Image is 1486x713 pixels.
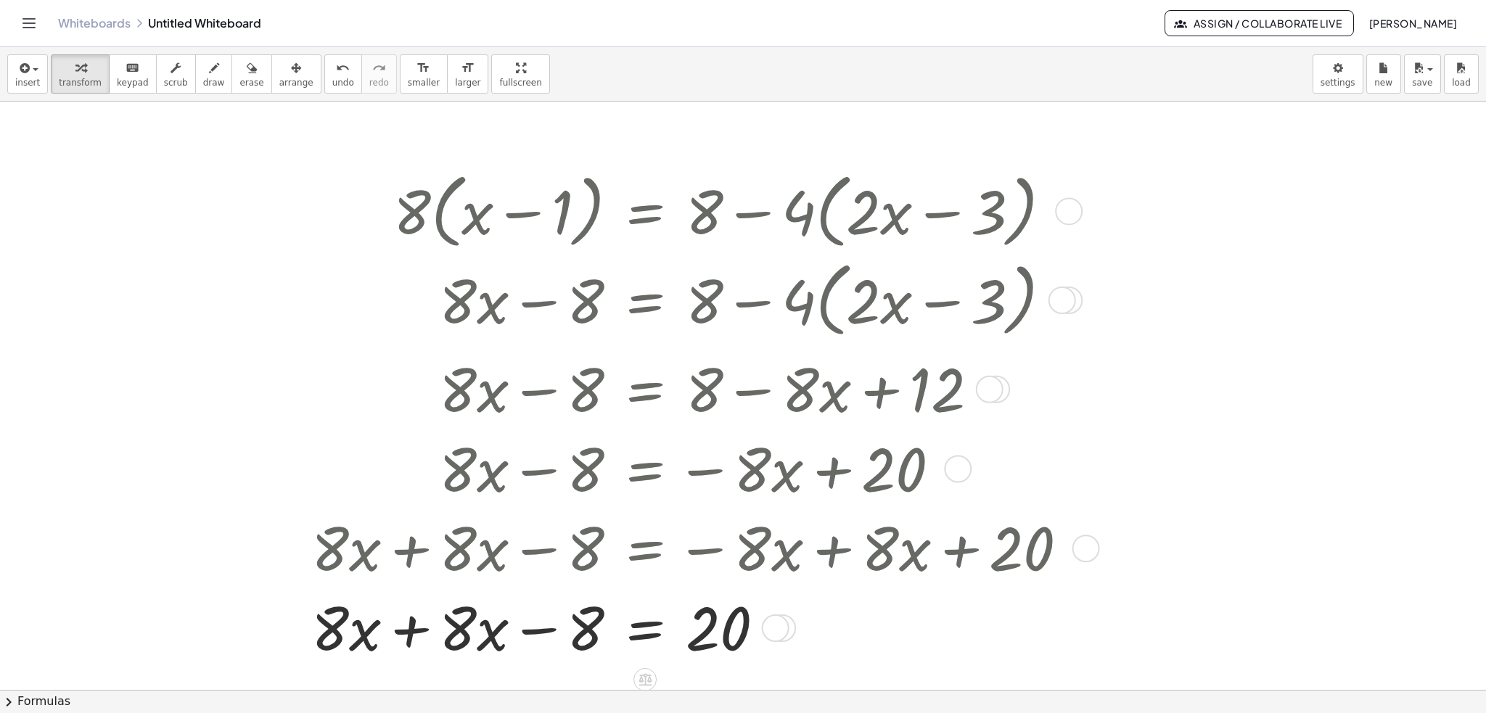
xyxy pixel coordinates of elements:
[447,54,488,94] button: format_sizelarger
[164,78,188,88] span: scrub
[51,54,110,94] button: transform
[126,59,139,77] i: keyboard
[369,78,389,88] span: redo
[1177,17,1342,30] span: Assign / Collaborate Live
[7,54,48,94] button: insert
[156,54,196,94] button: scrub
[1321,78,1355,88] span: settings
[1313,54,1363,94] button: settings
[195,54,233,94] button: draw
[279,78,313,88] span: arrange
[1412,78,1432,88] span: save
[203,78,225,88] span: draw
[1368,17,1457,30] span: [PERSON_NAME]
[336,59,350,77] i: undo
[15,78,40,88] span: insert
[59,78,102,88] span: transform
[491,54,549,94] button: fullscreen
[416,59,430,77] i: format_size
[499,78,541,88] span: fullscreen
[271,54,321,94] button: arrange
[239,78,263,88] span: erase
[17,12,41,35] button: Toggle navigation
[1444,54,1479,94] button: load
[400,54,448,94] button: format_sizesmaller
[109,54,157,94] button: keyboardkeypad
[408,78,440,88] span: smaller
[633,668,657,691] div: Apply the same math to both sides of the equation
[231,54,271,94] button: erase
[1165,10,1354,36] button: Assign / Collaborate Live
[1452,78,1471,88] span: load
[1374,78,1392,88] span: new
[372,59,386,77] i: redo
[1366,54,1401,94] button: new
[58,16,131,30] a: Whiteboards
[117,78,149,88] span: keypad
[324,54,362,94] button: undoundo
[332,78,354,88] span: undo
[461,59,475,77] i: format_size
[1404,54,1441,94] button: save
[1357,10,1469,36] button: [PERSON_NAME]
[361,54,397,94] button: redoredo
[455,78,480,88] span: larger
